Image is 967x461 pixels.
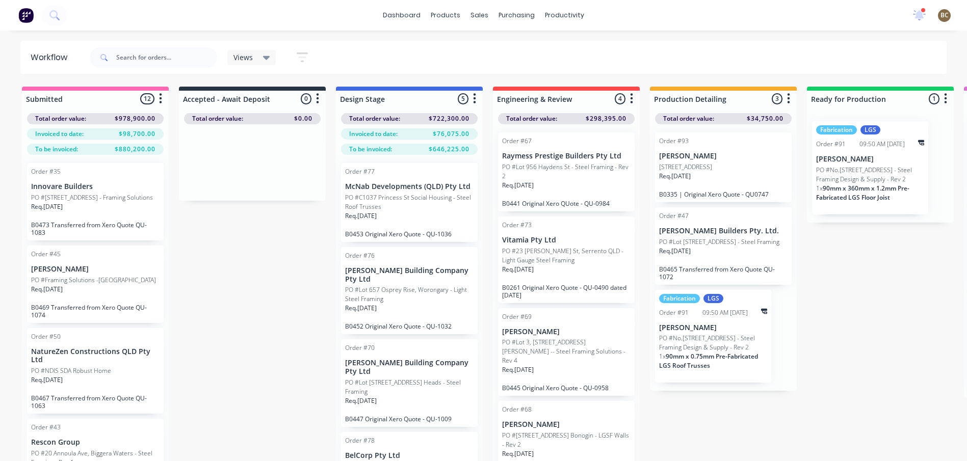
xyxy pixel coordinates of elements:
[31,167,61,176] div: Order #35
[659,308,689,317] div: Order #91
[341,247,478,335] div: Order #76[PERSON_NAME] Building Company Pty LtdPO #Lot 657 Osprey Rise, Worongary - Light Steel F...
[31,366,111,375] p: PO #NDIS SDA Robust Home
[659,265,788,281] p: B0465 Transferred from Xero Quote QU-1072
[345,396,377,405] p: Req. [DATE]
[31,438,160,447] p: Rescon Group
[345,193,474,211] p: PO #C1037 Princess St Social Housing - Steel Roof Trusses
[659,227,788,235] p: [PERSON_NAME] Builders Pty. Ltd.
[502,200,631,207] p: B0441 Original Xero QUote - QU-0984
[659,323,767,332] p: [PERSON_NAME]
[31,285,63,294] p: Req. [DATE]
[502,338,631,365] p: PO #Lot 3, [STREET_ADDRESS][PERSON_NAME] -- Steel Framing Solutions - Rev 4
[502,152,631,160] p: Raymess Prestige Builders Pty Ltd
[349,145,392,154] span: To be invoiced:
[35,114,86,123] span: Total order value:
[502,449,534,458] p: Req. [DATE]
[27,163,164,240] div: Order #35Innovare BuildersPO #[STREET_ADDRESS] - Framing SolutionsReq.[DATE]B0473 Transferred fro...
[816,125,857,134] div: Fabrication
[502,312,532,321] div: Order #69
[31,193,153,202] p: PO #[STREET_ADDRESS] - Framing Solutions
[502,405,532,414] div: Order #68
[426,8,465,23] div: products
[859,140,905,149] div: 09:50 AM [DATE]
[493,8,540,23] div: purchasing
[498,216,635,303] div: Order #73Vitamia Pty LtdPO #23 [PERSON_NAME] St, Serrento QLD - Light Gauge Steel FramingReq.[DAT...
[345,266,474,284] p: [PERSON_NAME] Building Company Pty Ltd
[233,52,253,63] span: Views
[341,163,478,242] div: Order #77McNab Developments (QLD) Pty LtdPO #C1037 Princess St Social Housing - Steel Roof Trusse...
[345,322,474,330] p: B0452 Original Xero Quote - QU-1032
[345,415,474,423] p: B0447 Original Xero Quote - QU-1009
[345,182,474,191] p: McNab Developments (QLD) Pty Ltd
[345,167,375,176] div: Order #77
[433,129,469,139] span: $76,075.00
[816,184,909,202] span: 90mm x 360mm x 1.2mm Pre-Fabricated LGS Floor Joist
[659,137,689,146] div: Order #93
[502,284,631,299] p: B0261 Original Xero Quote - QU-0490 dated [DATE]
[119,129,155,139] span: $98,700.00
[659,191,788,198] p: B0335 | Original Xero Quote - QU0747
[31,51,72,64] div: Workflow
[31,250,61,259] div: Order #45
[465,8,493,23] div: sales
[702,308,748,317] div: 09:50 AM [DATE]
[655,290,771,383] div: FabricationLGSOrder #9109:50 AM [DATE][PERSON_NAME]PO #No.[STREET_ADDRESS] - Steel Framing Design...
[31,332,61,341] div: Order #50
[31,394,160,410] p: B0467 Transferred from Xero Quote QU-1063
[31,375,63,385] p: Req. [DATE]
[502,221,532,230] div: Order #73
[502,420,631,429] p: [PERSON_NAME]
[31,202,63,211] p: Req. [DATE]
[345,451,474,460] p: BelCorp Pty Ltd
[812,121,928,214] div: FabricationLGSOrder #9109:50 AM [DATE][PERSON_NAME]PO #No.[STREET_ADDRESS] - Steel Framing Design...
[586,114,626,123] span: $298,395.00
[31,182,160,191] p: Innovare Builders
[816,184,823,193] span: 1 x
[502,247,631,265] p: PO #23 [PERSON_NAME] St, Serrento QLD - Light Gauge Steel Framing
[498,308,635,396] div: Order #69[PERSON_NAME]PO #Lot 3, [STREET_ADDRESS][PERSON_NAME] -- Steel Framing Solutions - Rev 4...
[345,304,377,313] p: Req. [DATE]
[31,276,156,285] p: PO #Framing Solutions -[GEOGRAPHIC_DATA]
[659,172,691,181] p: Req. [DATE]
[502,162,631,181] p: PO #Lot 956 Haydens St - Steel Framing - Rev 2
[655,207,792,285] div: Order #47[PERSON_NAME] Builders Pty. Ltd.PO #Lot [STREET_ADDRESS] - Steel FramingReq.[DATE]B0465 ...
[659,162,712,172] p: [STREET_ADDRESS]
[429,114,469,123] span: $722,300.00
[115,114,155,123] span: $978,900.00
[115,145,155,154] span: $880,200.00
[31,423,61,432] div: Order #43
[31,347,160,365] p: NatureZen Constructions QLD Pty Ltd
[116,47,217,68] input: Search for orders...
[192,114,243,123] span: Total order value:
[345,359,474,376] p: [PERSON_NAME] Building Company Pty Ltd
[659,352,666,361] span: 1 x
[345,343,375,352] div: Order #70
[655,132,792,202] div: Order #93[PERSON_NAME][STREET_ADDRESS]Req.[DATE]B0335 | Original Xero Quote - QU0747
[860,125,880,134] div: LGS
[663,114,714,123] span: Total order value:
[506,114,557,123] span: Total order value:
[659,152,788,160] p: [PERSON_NAME]
[502,236,631,245] p: Vitamia Pty Ltd
[659,237,779,247] p: PO #Lot [STREET_ADDRESS] - Steel Framing
[31,221,160,236] p: B0473 Transferred from Xero Quote QU-1083
[747,114,783,123] span: $34,750.00
[429,145,469,154] span: $646,225.00
[502,365,534,374] p: Req. [DATE]
[498,132,635,211] div: Order #67Raymess Prestige Builders Pty LtdPO #Lot 956 Haydens St - Steel Framing - Rev 2Req.[DATE...
[345,436,375,445] div: Order #78
[659,247,691,256] p: Req. [DATE]
[345,211,377,221] p: Req. [DATE]
[502,181,534,190] p: Req. [DATE]
[294,114,312,123] span: $0.00
[27,246,164,323] div: Order #45[PERSON_NAME]PO #Framing Solutions -[GEOGRAPHIC_DATA]Req.[DATE]B0469 Transferred from Xe...
[31,304,160,319] p: B0469 Transferred from Xero Quote QU-1074
[27,328,164,414] div: Order #50NatureZen Constructions QLD Pty LtdPO #NDIS SDA Robust HomeReq.[DATE]B0467 Transferred f...
[659,294,700,303] div: Fabrication
[378,8,426,23] a: dashboard
[659,334,767,352] p: PO #No.[STREET_ADDRESS] - Steel Framing Design & Supply - Rev 2
[349,129,398,139] span: Invoiced to date:
[940,11,949,20] span: BC
[31,265,160,274] p: [PERSON_NAME]
[502,431,631,449] p: PO #[STREET_ADDRESS] Bonogin - LGSF Walls - Rev 2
